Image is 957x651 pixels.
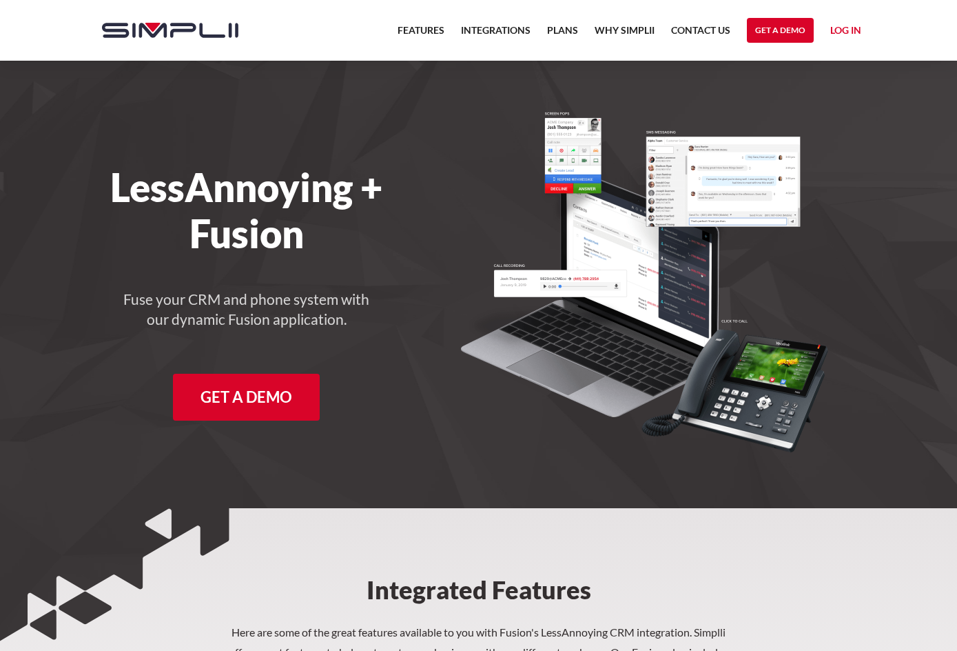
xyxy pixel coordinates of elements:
a: Features [398,22,444,47]
h4: Fuse your CRM and phone system with our dynamic Fusion application. [123,290,371,330]
img: Simplii [102,23,238,38]
a: Why Simplii [595,22,655,47]
a: Plans [547,22,578,47]
h1: LessAnnoying + Fusion [88,164,406,257]
a: Get A Demo [173,374,320,421]
a: Get a Demo [747,18,814,43]
a: Integrations [461,22,531,47]
a: Contact US [671,22,730,47]
h2: Integrated Features [264,508,694,623]
img: A desk phone and laptop with a CRM up and Fusion bringing call recording, screen pops, and SMS me... [460,110,828,453]
a: Log in [830,22,861,43]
